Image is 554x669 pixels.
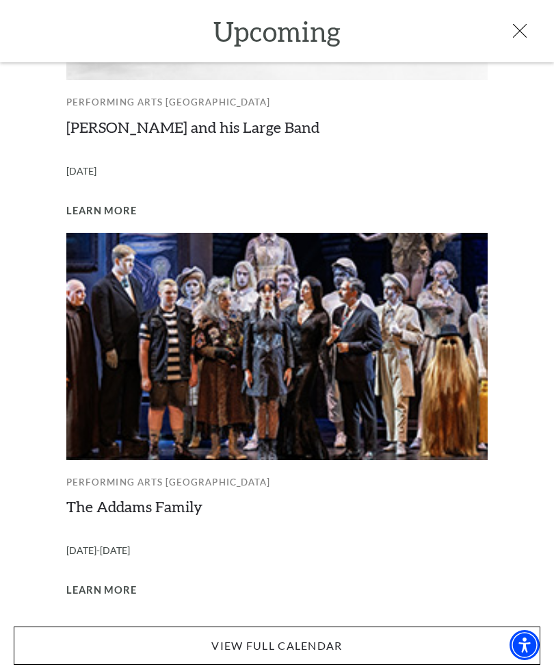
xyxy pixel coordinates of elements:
[66,118,319,136] a: [PERSON_NAME] and his Large Band
[66,155,488,188] p: [DATE]
[66,497,202,516] a: The Addams Family
[66,203,137,220] a: Learn More Lyle Lovett and his Large Band
[66,88,488,117] p: Performing Arts [GEOGRAPHIC_DATA]
[66,582,137,599] span: Learn More
[66,203,137,220] span: Learn More
[66,468,488,497] p: Performing Arts [GEOGRAPHIC_DATA]
[66,535,488,567] p: [DATE]-[DATE]
[66,582,137,599] a: Learn More The Addams Family
[510,630,540,660] div: Accessibility Menu
[66,233,488,459] img: Performing Arts Fort Worth
[14,627,540,665] a: View Full Calendar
